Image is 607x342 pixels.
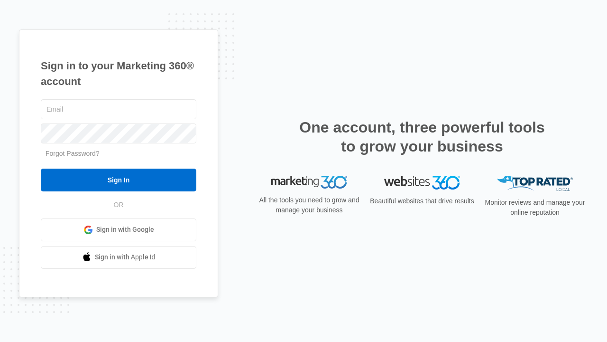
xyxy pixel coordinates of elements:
[41,99,196,119] input: Email
[41,246,196,269] a: Sign in with Apple Id
[96,225,154,235] span: Sign in with Google
[497,176,573,191] img: Top Rated Local
[107,200,130,210] span: OR
[369,196,475,206] p: Beautiful websites that drive results
[271,176,347,189] img: Marketing 360
[41,218,196,241] a: Sign in with Google
[41,169,196,191] input: Sign In
[296,118,548,156] h2: One account, three powerful tools to grow your business
[384,176,460,190] img: Websites 360
[46,150,100,157] a: Forgot Password?
[256,195,362,215] p: All the tools you need to grow and manage your business
[482,198,588,218] p: Monitor reviews and manage your online reputation
[41,58,196,89] h1: Sign in to your Marketing 360® account
[95,252,156,262] span: Sign in with Apple Id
